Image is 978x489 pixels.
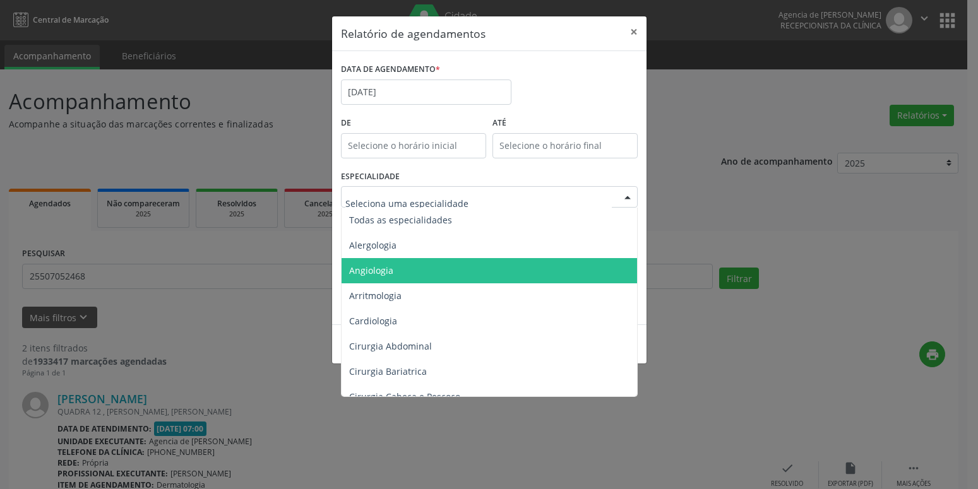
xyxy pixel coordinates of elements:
span: Cirurgia Cabeça e Pescoço [349,391,460,403]
span: Cirurgia Abdominal [349,340,432,352]
input: Selecione uma data ou intervalo [341,80,511,105]
span: Cardiologia [349,315,397,327]
label: ESPECIALIDADE [341,167,400,187]
label: DATA DE AGENDAMENTO [341,60,440,80]
label: De [341,114,486,133]
button: Close [621,16,647,47]
span: Alergologia [349,239,397,251]
h5: Relatório de agendamentos [341,25,486,42]
input: Selecione o horário inicial [341,133,486,158]
label: ATÉ [492,114,638,133]
span: Todas as especialidades [349,214,452,226]
span: Arritmologia [349,290,402,302]
span: Angiologia [349,264,393,276]
span: Cirurgia Bariatrica [349,365,427,377]
input: Selecione o horário final [492,133,638,158]
input: Seleciona uma especialidade [345,191,612,216]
